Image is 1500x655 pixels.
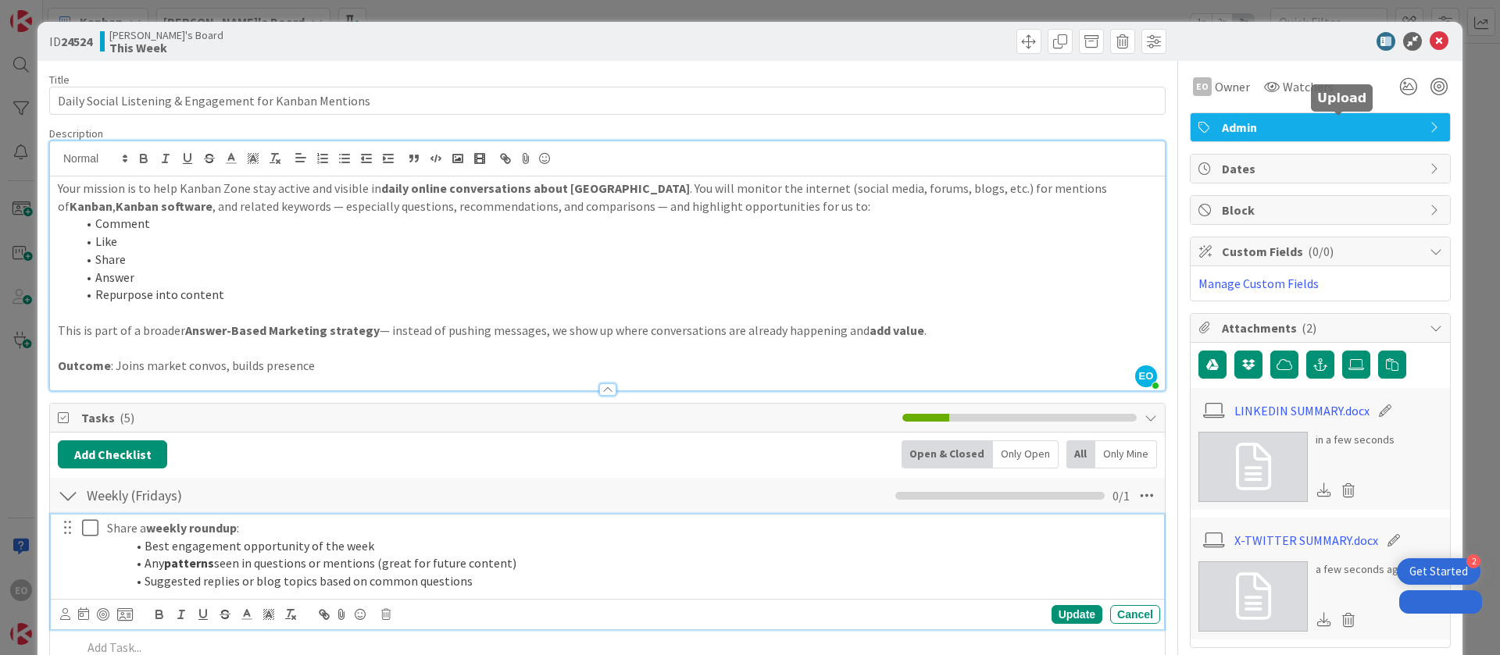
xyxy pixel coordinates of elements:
[126,537,1154,555] li: Best engagement opportunity of the week
[77,233,1157,251] li: Like
[58,358,111,373] strong: Outcome
[1317,91,1366,105] h5: Upload
[146,520,237,536] strong: weekly roundup
[61,34,92,49] b: 24524
[70,198,112,214] strong: Kanban
[77,251,1157,269] li: Share
[1316,561,1405,578] div: a few seconds ago
[185,322,380,338] strong: Answer-Based Marketing strategy
[58,357,1157,375] p: : Joins market convos, builds presence
[993,440,1059,468] div: Only Open
[1316,432,1395,448] div: in a few seconds
[49,126,103,141] span: Description
[81,408,895,427] span: Tasks
[1308,244,1334,259] span: ( 0/0 )
[58,322,1157,340] p: This is part of a broader — instead of pushing messages, we show up where conversations are alrea...
[1316,480,1333,500] div: Download
[107,519,1154,537] p: Share a :
[1198,276,1319,291] a: Manage Custom Fields
[49,73,70,87] label: Title
[126,572,1154,590] li: Suggested replies or blog topics based on common questions
[1066,440,1095,468] div: All
[116,198,212,214] strong: Kanban software
[126,554,1154,572] li: Any seen in questions or mentions (great for future content)
[381,180,690,196] strong: daily online conversations about [GEOGRAPHIC_DATA]
[109,41,223,54] b: This Week
[1095,440,1157,468] div: Only Mine
[109,29,223,41] span: [PERSON_NAME]'s Board
[77,215,1157,233] li: Comment
[870,322,924,338] strong: add value
[1112,486,1130,505] span: 0 / 1
[1283,77,1334,96] span: Watchers
[1222,201,1422,219] span: Block
[58,180,1157,215] p: Your mission is to help Kanban Zone stay active and visible in . You will monitor the internet (s...
[1316,610,1333,630] div: Download
[120,410,134,425] span: ( 5 )
[1409,564,1468,579] div: Get Started
[77,269,1157,287] li: Answer
[49,87,1166,115] input: type card name here...
[1052,605,1102,624] div: Update
[1215,77,1250,96] span: Owner
[1302,320,1316,336] span: ( 2 )
[81,482,433,510] input: Add Checklist...
[1397,558,1480,585] div: Open Get Started checklist, remaining modules: 2
[1222,319,1422,337] span: Attachments
[1222,118,1422,137] span: Admin
[1234,531,1378,550] a: X-TWITTER SUMMARY.docx
[1466,554,1480,568] div: 2
[77,286,1157,304] li: Repurpose into content
[1234,401,1370,420] a: LINKEDIN SUMMARY.docx
[1110,605,1160,624] div: Cancel
[902,440,993,468] div: Open & Closed
[1193,77,1212,96] div: EO
[164,555,214,571] strong: patterns
[49,32,92,51] span: ID
[1222,159,1422,178] span: Dates
[1222,242,1422,261] span: Custom Fields
[1135,365,1157,387] span: EO
[58,440,167,468] button: Add Checklist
